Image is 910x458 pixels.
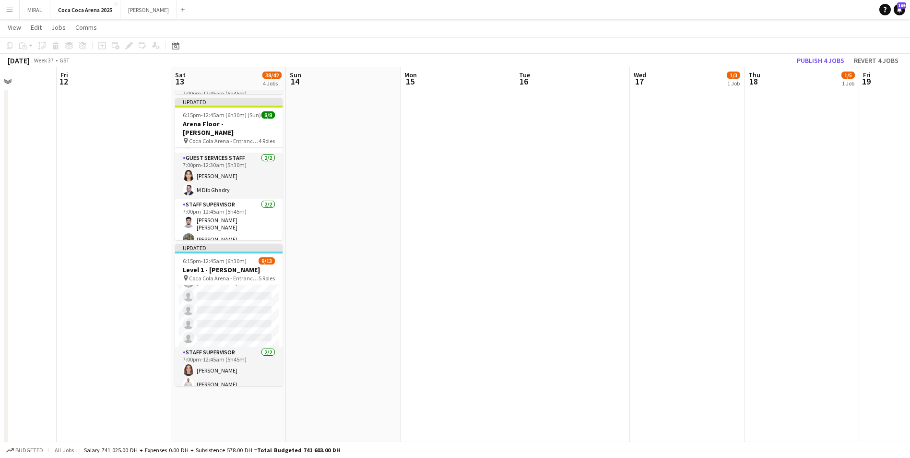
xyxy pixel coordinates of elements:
span: Sun [290,71,301,79]
span: 6:15pm-12:45am (6h30m) (Sun) [183,111,261,119]
a: 169 [894,4,905,15]
span: 17 [632,76,646,87]
app-job-card: Updated6:15pm-12:45am (6h30m) (Sun)8/8Arena Floor - [PERSON_NAME] Coca Cola Arena - Entrance F4 R... [175,98,283,240]
a: Comms [71,21,101,34]
div: Salary 741 025.00 DH + Expenses 0.00 DH + Subsistence 578.00 DH = [84,446,340,454]
button: Coca Coca Arena 2025 [50,0,120,19]
span: Thu [748,71,760,79]
button: MIRAL [20,0,50,19]
span: Coca Cola Arena - Entrance F [189,137,259,145]
span: Week 37 [32,57,56,64]
button: Publish 4 jobs [793,54,848,67]
span: 8/8 [261,111,275,119]
button: Budgeted [5,445,45,456]
app-card-role: Staff Supervisor2/27:00pm-12:45am (5h45m)[PERSON_NAME] [PERSON_NAME][PERSON_NAME] [175,199,283,249]
div: 1 Job [727,80,740,87]
div: 4 Jobs [263,80,281,87]
div: [DATE] [8,56,30,65]
span: 4 Roles [259,137,275,145]
span: Wed [634,71,646,79]
app-job-card: Updated6:15pm-12:45am (6h30m) (Sun)9/13Level 1 - [PERSON_NAME] Coca Cola Arena - Entrance F5 Role... [175,244,283,386]
span: 16 [518,76,530,87]
span: 5 Roles [259,275,275,282]
div: Updated [175,98,283,106]
span: 38/42 [262,72,282,79]
span: Fri [60,71,68,79]
a: View [4,21,25,34]
div: Updated [175,244,283,252]
span: 169 [897,2,906,9]
div: 1 Job [842,80,854,87]
span: All jobs [53,446,76,454]
h3: Arena Floor - [PERSON_NAME] [175,120,283,137]
span: Sat [175,71,186,79]
span: Fri [863,71,871,79]
span: 1/5 [841,72,855,79]
button: Revert 4 jobs [850,54,902,67]
span: 12 [59,76,68,87]
span: Comms [75,23,97,32]
span: Total Budgeted 741 603.00 DH [257,446,340,454]
a: Jobs [47,21,70,34]
span: 6:15pm-12:45am (6h30m) (Sun) [183,257,259,265]
div: GST [59,57,70,64]
span: Jobs [51,23,66,32]
span: Edit [31,23,42,32]
app-card-role: Guest Services Staff2/27:00pm-12:30am (5h30m)[PERSON_NAME]M Dib Ghadry [175,153,283,199]
h3: Level 1 - [PERSON_NAME] [175,265,283,274]
span: Mon [404,71,417,79]
a: Edit [27,21,46,34]
span: Tue [519,71,530,79]
span: 18 [747,76,760,87]
app-card-role: Staff Supervisor2/27:00pm-12:45am (5h45m)[PERSON_NAME][PERSON_NAME] [175,347,283,394]
span: Budgeted [15,447,43,454]
span: 15 [403,76,417,87]
span: View [8,23,21,32]
span: Coca Cola Arena - Entrance F [189,275,259,282]
span: 13 [174,76,186,87]
button: [PERSON_NAME] [120,0,177,19]
span: 1/3 [727,72,740,79]
span: 19 [862,76,871,87]
span: 14 [288,76,301,87]
span: 9/13 [259,257,275,265]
